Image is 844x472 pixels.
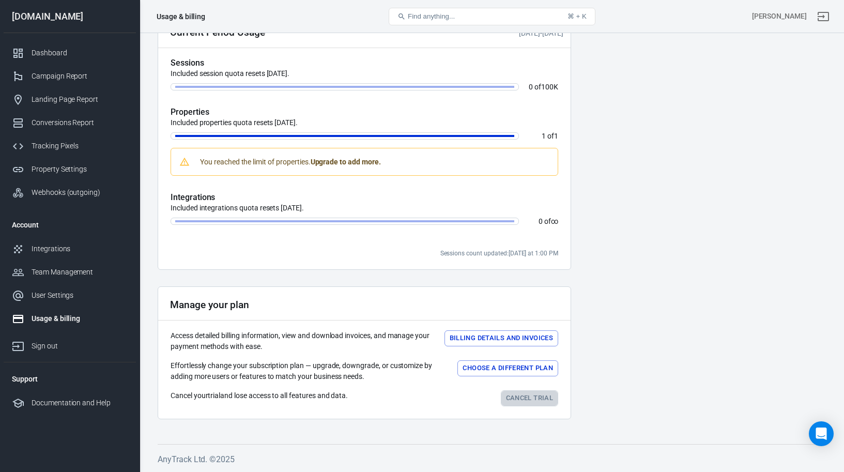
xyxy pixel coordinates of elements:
span: 1 [542,132,546,140]
span: - [519,29,563,37]
a: Cancel trial [501,390,558,406]
h2: Manage your plan [170,299,249,310]
time: 2025-08-25T13:00:00-06:00 [509,250,558,257]
h5: Sessions [171,58,558,68]
button: Find anything...⌘ + K [389,8,595,25]
p: of [527,132,558,140]
div: Team Management [32,267,128,278]
a: Property Settings [4,158,136,181]
h5: Integrations [171,192,558,203]
div: Campaign Report [32,71,128,82]
div: Sign out [32,341,128,352]
span: 100K [541,83,558,91]
span: 1 [554,132,558,140]
p: Access detailed billing information, view and download invoices, and manage your payment methods ... [171,330,436,352]
h2: Current Period Usage [170,27,265,38]
a: Campaign Report [4,65,136,88]
a: Usage & billing [4,307,136,330]
span: 0 [539,217,543,225]
button: Billing details and Invoices [444,330,558,346]
a: Conversions Report [4,111,136,134]
a: Landing Page Report [4,88,136,111]
div: Landing Page Report [32,94,128,105]
p: Included session quota resets [DATE]. [171,68,558,79]
p: Included integrations quota resets [DATE]. [171,203,558,214]
time: 2025-09-08T13:43:50-06:00 [542,29,563,37]
div: Tracking Pixels [32,141,128,151]
h5: Properties [171,107,558,117]
div: User Settings [32,290,128,301]
a: Dashboard [4,41,136,65]
div: Webhooks (outgoing) [32,187,128,198]
p: Included properties quota resets [DATE]. [171,117,558,128]
div: Usage & billing [32,313,128,324]
p: Cancel your trial and lose access to all features and data. [171,390,348,401]
div: Property Settings [32,164,128,175]
a: User Settings [4,284,136,307]
div: Conversions Report [32,117,128,128]
li: Support [4,367,136,391]
button: Choose a different plan [457,360,558,376]
div: [DOMAIN_NAME] [4,12,136,21]
div: Open Intercom Messenger [809,421,834,446]
div: ⌘ + K [567,12,587,20]
div: Usage & billing [157,11,205,22]
a: Tracking Pixels [4,134,136,158]
div: Integrations [32,243,128,254]
div: Account id: KFwv2BNX [752,11,807,22]
a: Webhooks (outgoing) [4,181,136,204]
span: Find anything... [408,12,455,20]
li: Account [4,212,136,237]
a: Integrations [4,237,136,261]
p: of [527,83,558,90]
p: Effortlessly change your subscription plan — upgrade, downgrade, or customize by adding more user... [171,360,449,382]
span: ∞ [551,217,558,225]
a: Sign out [4,330,136,358]
div: Documentation and Help [32,398,128,408]
a: Team Management [4,261,136,284]
span: 0 [529,83,533,91]
h6: AnyTrack Ltd. © 2025 [158,453,826,466]
strong: Upgrade to add more. [311,158,381,166]
p: of [527,218,558,225]
a: Sign out [811,4,836,29]
time: 2025-08-25T13:29:08-06:00 [519,29,540,37]
div: You reached the limit of properties. [196,153,385,171]
span: Sessions count updated: [440,250,558,257]
div: Dashboard [32,48,128,58]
